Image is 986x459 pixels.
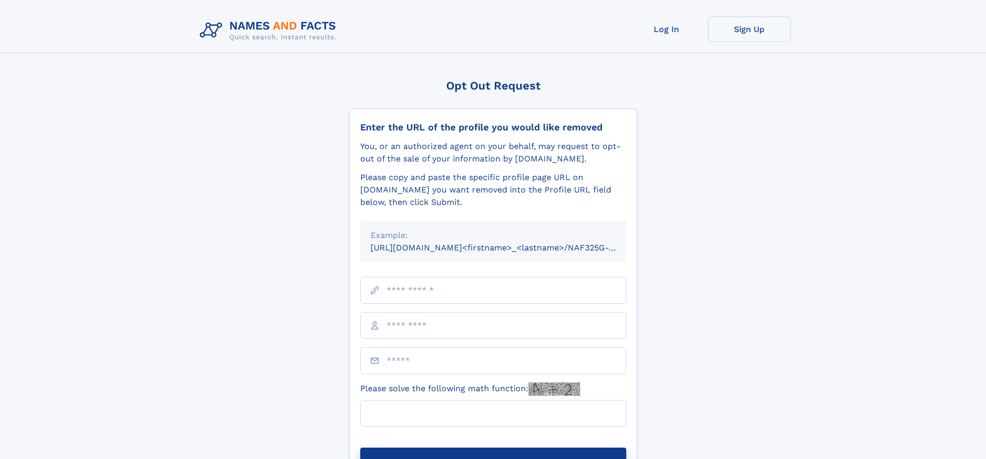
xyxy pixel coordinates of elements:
[360,171,626,209] div: Please copy and paste the specific profile page URL on [DOMAIN_NAME] you want removed into the Pr...
[360,382,580,396] label: Please solve the following math function:
[196,17,345,45] img: Logo Names and Facts
[625,17,708,42] a: Log In
[708,17,791,42] a: Sign Up
[360,122,626,133] div: Enter the URL of the profile you would like removed
[371,243,646,253] small: [URL][DOMAIN_NAME]<firstname>_<lastname>/NAF325G-xxxxxxxx
[360,140,626,165] div: You, or an authorized agent on your behalf, may request to opt-out of the sale of your informatio...
[349,79,637,92] div: Opt Out Request
[371,229,616,242] div: Example:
